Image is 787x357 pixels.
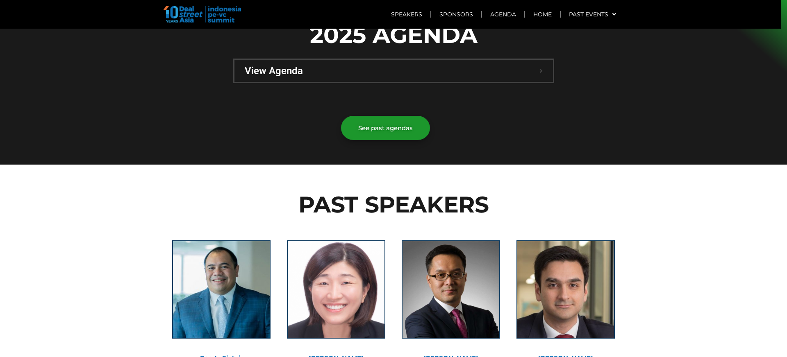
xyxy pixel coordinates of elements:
[431,5,481,24] a: Sponsors
[402,240,500,339] img: patrick walujo
[383,5,430,24] a: Speakers
[172,240,271,339] img: Pandu Sjahrir
[525,5,560,24] a: Home
[287,240,385,339] img: Jenny Lee
[358,125,413,131] span: See past agendas
[561,5,624,24] a: Past Events
[482,5,524,24] a: Agenda
[164,193,623,216] h2: PAST SPEAKERS
[341,116,430,140] a: See past agendas
[516,240,615,339] img: Rohit-Anand
[245,66,539,76] span: View Agenda
[233,18,554,52] p: 2025 AGENDA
